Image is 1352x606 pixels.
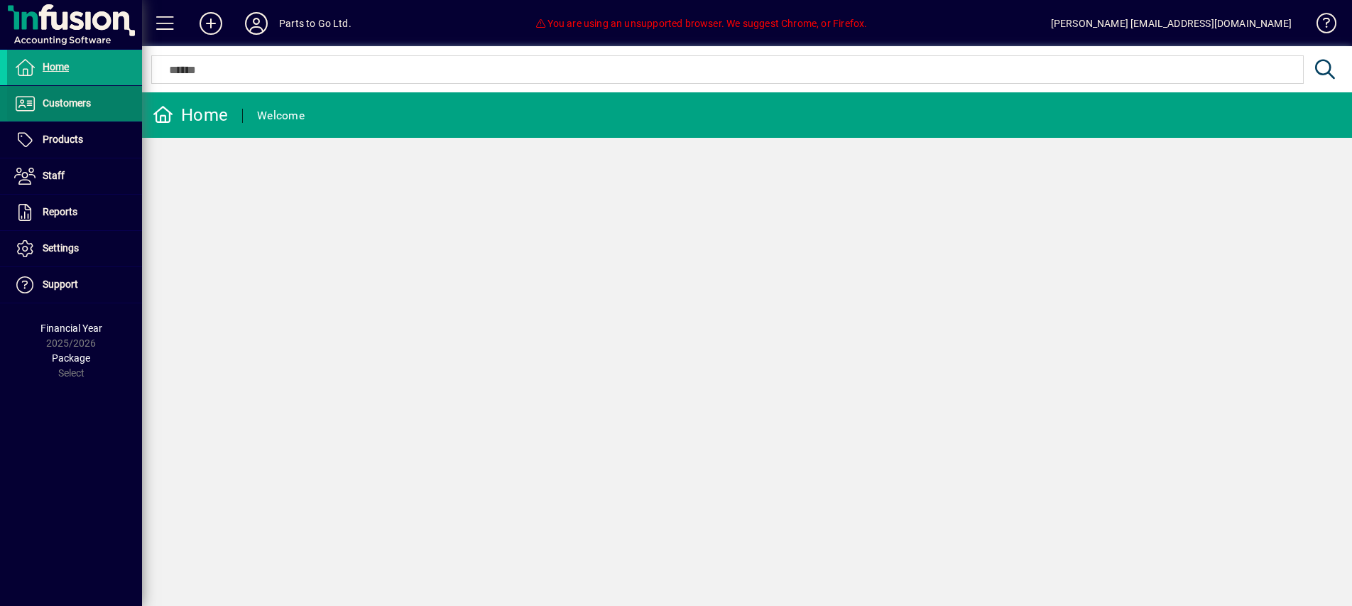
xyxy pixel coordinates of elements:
[52,352,90,364] span: Package
[7,231,142,266] a: Settings
[7,122,142,158] a: Products
[7,195,142,230] a: Reports
[7,86,142,121] a: Customers
[535,18,867,29] span: You are using an unsupported browser. We suggest Chrome, or Firefox.
[257,104,305,127] div: Welcome
[43,134,83,145] span: Products
[7,158,142,194] a: Staff
[279,12,351,35] div: Parts to Go Ltd.
[43,242,79,254] span: Settings
[43,97,91,109] span: Customers
[43,206,77,217] span: Reports
[1051,12,1292,35] div: [PERSON_NAME] [EMAIL_ADDRESS][DOMAIN_NAME]
[234,11,279,36] button: Profile
[43,278,78,290] span: Support
[40,323,102,334] span: Financial Year
[7,267,142,303] a: Support
[43,170,65,181] span: Staff
[153,104,228,126] div: Home
[1306,3,1334,49] a: Knowledge Base
[43,61,69,72] span: Home
[188,11,234,36] button: Add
